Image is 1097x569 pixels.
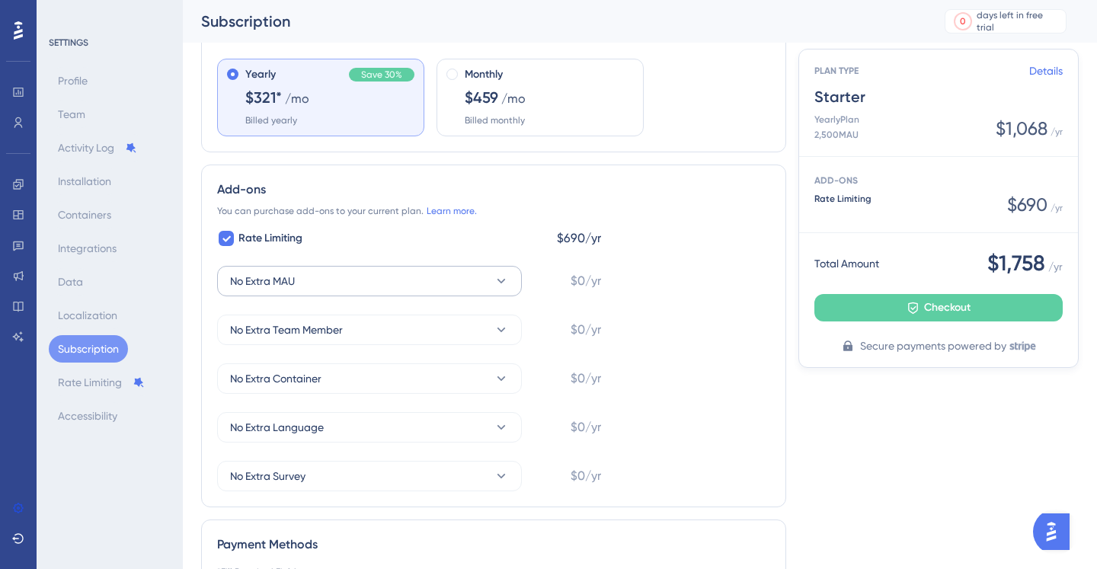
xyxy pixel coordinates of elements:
[285,90,309,108] span: /mo
[230,418,324,436] span: No Extra Language
[465,114,525,126] span: Billed monthly
[1007,193,1047,217] span: $ 690
[230,467,305,485] span: No Extra Survey
[1029,62,1063,80] a: Details
[49,101,94,128] button: Team
[49,67,97,94] button: Profile
[987,248,1045,279] span: $1,758
[217,412,522,443] button: No Extra Language
[960,15,966,27] div: 0
[814,254,879,273] span: Total Amount
[996,117,1047,141] span: $1,068
[361,69,402,81] span: Save 30%
[217,181,770,199] div: Add-ons
[924,299,971,317] span: Checkout
[49,402,126,430] button: Accessibility
[860,337,1006,355] span: Secure payments powered by
[571,321,601,339] span: $0/yr
[1033,509,1079,555] iframe: UserGuiding AI Assistant Launcher
[217,205,424,217] span: You can purchase add-ons to your current plan.
[1051,202,1063,214] span: / yr
[217,266,522,296] button: No Extra MAU
[245,87,282,108] span: $321*
[245,114,297,126] span: Billed yearly
[977,9,1061,34] div: days left in free trial
[427,205,477,217] a: Learn more.
[49,168,120,195] button: Installation
[814,294,1063,321] button: Checkout
[1051,126,1063,138] span: / yr
[49,235,126,262] button: Integrations
[217,363,522,394] button: No Extra Container
[814,86,1063,107] span: Starter
[814,113,859,126] span: Yearly Plan
[571,418,601,436] span: $0/yr
[814,129,859,141] span: 2,500 MAU
[238,229,302,248] span: Rate Limiting
[465,87,498,108] span: $459
[814,65,1029,77] span: PLAN TYPE
[230,369,321,388] span: No Extra Container
[814,193,1007,205] span: Rate Limiting
[49,134,146,161] button: Activity Log
[49,302,126,329] button: Localization
[1048,257,1063,276] span: / yr
[49,37,172,49] div: SETTINGS
[571,369,601,388] span: $0/yr
[217,315,522,345] button: No Extra Team Member
[230,272,295,290] span: No Extra MAU
[571,467,601,485] span: $0/yr
[501,90,526,108] span: /mo
[465,66,503,84] span: Monthly
[245,66,276,84] span: Yearly
[571,272,601,290] span: $0/yr
[230,321,343,339] span: No Extra Team Member
[49,201,120,229] button: Containers
[49,369,154,396] button: Rate Limiting
[557,229,601,248] span: $690/yr
[814,175,858,186] span: ADD-ONS
[201,11,907,32] div: Subscription
[217,535,770,554] div: Payment Methods
[49,335,128,363] button: Subscription
[49,268,92,296] button: Data
[217,461,522,491] button: No Extra Survey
